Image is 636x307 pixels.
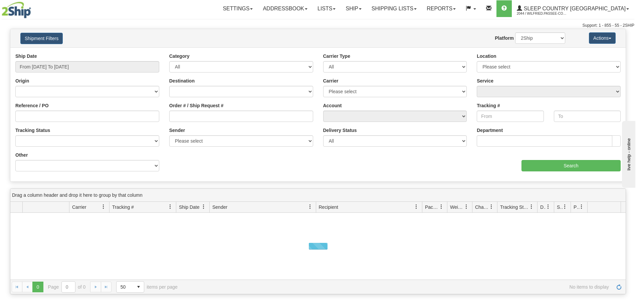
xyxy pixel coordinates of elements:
label: Destination [169,78,195,84]
span: Tracking # [112,204,134,210]
label: Reference / PO [15,102,49,109]
label: Tracking # [477,102,500,109]
a: Reports [422,0,461,17]
button: Actions [589,32,616,44]
label: Delivery Status [323,127,357,134]
div: grid grouping header [10,189,626,202]
span: 50 [121,284,129,290]
a: Packages filter column settings [436,201,447,212]
span: Pickup Status [574,204,579,210]
label: Ship Date [15,53,37,59]
a: Delivery Status filter column settings [543,201,554,212]
span: items per page [116,281,178,293]
span: Packages [425,204,439,210]
span: Page sizes drop down [116,281,144,293]
a: Shipping lists [367,0,422,17]
input: From [477,111,544,122]
span: Sender [212,204,227,210]
label: Department [477,127,503,134]
label: Origin [15,78,29,84]
label: Tracking Status [15,127,50,134]
span: Delivery Status [540,204,546,210]
a: Addressbook [258,0,312,17]
span: Shipment Issues [557,204,563,210]
a: Sleep Country [GEOGRAPHIC_DATA] 2044 / Wilfried.Passee-Coutrin [512,0,634,17]
label: Account [323,102,342,109]
a: Refresh [614,282,624,292]
button: Shipment Filters [20,33,63,44]
label: Category [169,53,190,59]
a: Tracking Status filter column settings [526,201,537,212]
span: No items to display [187,284,609,290]
label: Platform [495,35,514,41]
span: Carrier [72,204,86,210]
span: Sleep Country [GEOGRAPHIC_DATA] [522,6,626,11]
input: To [554,111,621,122]
span: Page of 0 [48,281,86,293]
a: Charge filter column settings [486,201,497,212]
label: Other [15,152,28,158]
div: live help - online [5,6,62,11]
label: Carrier [323,78,339,84]
iframe: chat widget [621,119,635,187]
a: Ship [341,0,366,17]
a: Settings [218,0,258,17]
a: Carrier filter column settings [98,201,109,212]
span: select [133,282,144,292]
label: Carrier Type [323,53,350,59]
span: Charge [475,204,489,210]
label: Sender [169,127,185,134]
span: Weight [450,204,464,210]
a: Pickup Status filter column settings [576,201,587,212]
span: Page 0 [32,282,43,292]
span: 2044 / Wilfried.Passee-Coutrin [517,10,567,17]
label: Location [477,53,496,59]
a: Ship Date filter column settings [198,201,209,212]
a: Recipient filter column settings [411,201,422,212]
label: Service [477,78,493,84]
input: Search [521,160,621,171]
div: Support: 1 - 855 - 55 - 2SHIP [2,23,634,28]
a: Tracking # filter column settings [165,201,176,212]
a: Weight filter column settings [461,201,472,212]
a: Sender filter column settings [304,201,316,212]
label: Order # / Ship Request # [169,102,224,109]
span: Recipient [319,204,338,210]
a: Shipment Issues filter column settings [559,201,571,212]
img: logo2044.jpg [2,2,31,18]
a: Lists [312,0,341,17]
span: Tracking Status [500,204,529,210]
span: Ship Date [179,204,199,210]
